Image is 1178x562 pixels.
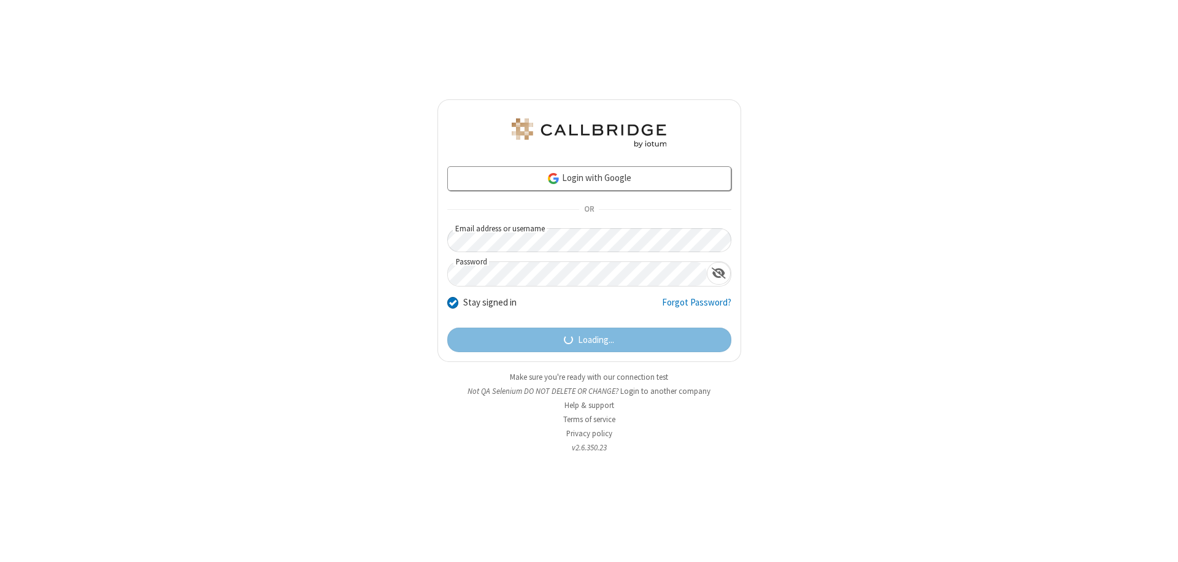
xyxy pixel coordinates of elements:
a: Login with Google [447,166,731,191]
button: Login to another company [620,385,710,397]
span: Loading... [578,333,614,347]
li: Not QA Selenium DO NOT DELETE OR CHANGE? [437,385,741,397]
a: Help & support [564,400,614,410]
label: Stay signed in [463,296,517,310]
li: v2.6.350.23 [437,442,741,453]
div: Show password [707,262,731,285]
button: Loading... [447,328,731,352]
img: QA Selenium DO NOT DELETE OR CHANGE [509,118,669,148]
a: Forgot Password? [662,296,731,319]
a: Terms of service [563,414,615,425]
a: Privacy policy [566,428,612,439]
iframe: Chat [1147,530,1169,553]
span: OR [579,201,599,218]
a: Make sure you're ready with our connection test [510,372,668,382]
img: google-icon.png [547,172,560,185]
input: Password [448,262,707,286]
input: Email address or username [447,228,731,252]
